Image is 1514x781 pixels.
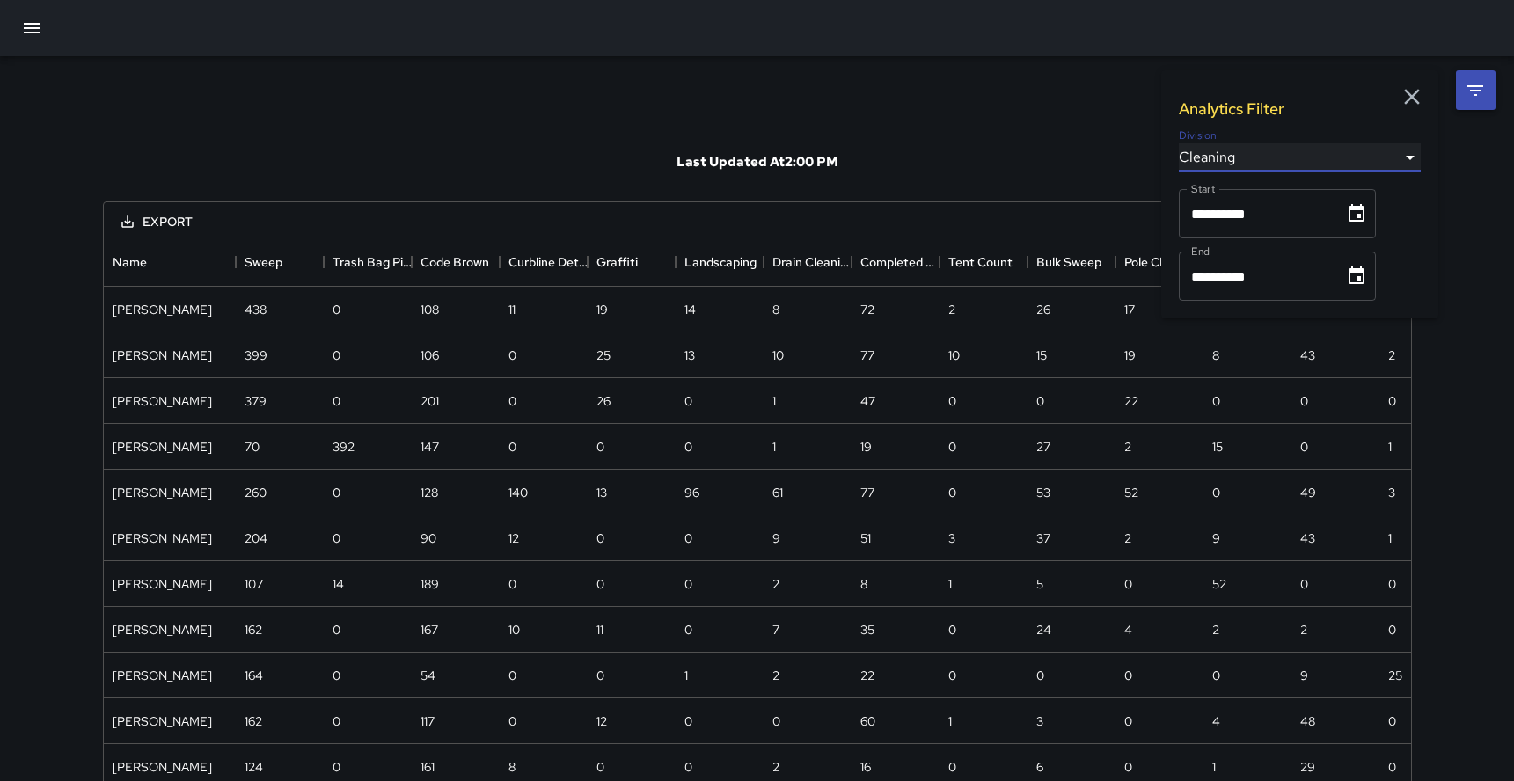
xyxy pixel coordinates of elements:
div: Sweep [236,237,324,287]
div: 0 [333,301,340,318]
div: 438 [245,301,267,318]
div: 4 [1124,621,1132,639]
div: 0 [684,712,692,730]
div: 2 [772,575,779,593]
label: Start [1191,181,1215,196]
div: 0 [948,392,956,410]
div: 10 [508,621,520,639]
div: Drain Cleaning [764,237,852,287]
div: 77 [860,484,874,501]
div: 2 [1212,621,1219,639]
div: Completed Trash Bags [852,237,940,287]
div: 47 [860,392,875,410]
div: 167 [421,621,438,639]
div: 22 [860,667,874,684]
div: 0 [508,438,516,456]
div: 15 [1212,438,1223,456]
div: 22 [1124,392,1138,410]
div: 25 [1388,667,1402,684]
div: 0 [948,484,956,501]
div: 0 [948,667,956,684]
label: End [1191,244,1210,259]
div: 162 [245,621,262,639]
div: 3 [948,529,955,547]
div: 392 [333,438,355,456]
div: 8 [860,575,867,593]
div: Graffiti [596,237,638,287]
div: 0 [333,758,340,776]
div: 1 [1388,438,1392,456]
div: 1 [684,667,688,684]
div: 52 [1124,484,1138,501]
div: 11 [508,301,516,318]
div: Katherine Treminio [113,301,212,318]
div: 54 [421,667,435,684]
div: Bulk Sweep [1028,237,1115,287]
div: 2 [1124,438,1131,456]
div: 0 [333,621,340,639]
div: 260 [245,484,267,501]
div: 0 [1300,575,1308,593]
div: 0 [333,712,340,730]
div: 147 [421,438,439,456]
div: 13 [684,347,695,364]
div: 90 [421,529,436,547]
div: 19 [596,301,608,318]
div: 0 [596,529,604,547]
div: 0 [1124,575,1132,593]
div: Trash Bag Pickup [333,237,412,287]
div: Graffiti [588,237,676,287]
div: Tent Count [940,237,1028,287]
div: 0 [1300,392,1308,410]
div: 9 [772,529,780,547]
div: 0 [684,621,692,639]
div: Code Brown [412,237,500,287]
div: 14 [333,575,344,593]
div: 3 [1036,712,1043,730]
div: 52 [1212,575,1226,593]
div: Brenda Flores [113,621,212,639]
div: 43 [1300,529,1315,547]
div: 108 [421,301,439,318]
div: Nicolas Vega [113,438,212,456]
div: 1 [948,712,952,730]
div: 72 [860,301,874,318]
div: Landscaping [684,237,757,287]
div: 0 [1124,758,1132,776]
div: Trash Bag Pickup [324,237,412,287]
div: Drain Cleaning [772,237,852,287]
div: 0 [1300,438,1308,456]
div: Tent Count [948,237,1013,287]
div: 19 [860,438,872,456]
div: 0 [508,392,516,410]
div: 0 [1036,667,1044,684]
div: Pole Cleaning [1115,237,1203,287]
div: 4 [1212,712,1220,730]
div: Name [113,237,147,287]
div: 0 [1212,484,1220,501]
div: Woodrow Blake [113,575,212,593]
div: 379 [245,392,267,410]
div: 0 [508,712,516,730]
div: 0 [508,347,516,364]
div: 162 [245,712,262,730]
div: Maclis Velasquez [113,484,212,501]
div: 16 [860,758,871,776]
div: 0 [1388,712,1396,730]
div: 0 [1388,758,1396,776]
div: 60 [860,712,875,730]
div: 0 [1124,667,1132,684]
div: 0 [333,484,340,501]
div: 0 [333,347,340,364]
div: 128 [421,484,438,501]
div: 9 [1212,529,1220,547]
div: 51 [860,529,871,547]
div: 117 [421,712,435,730]
div: Landscaping [676,237,764,287]
div: 0 [1388,392,1396,410]
div: Daniel Sterling [113,667,212,684]
div: 0 [684,758,692,776]
div: 49 [1300,484,1316,501]
div: 11 [596,621,603,639]
div: Sweep [245,237,282,287]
